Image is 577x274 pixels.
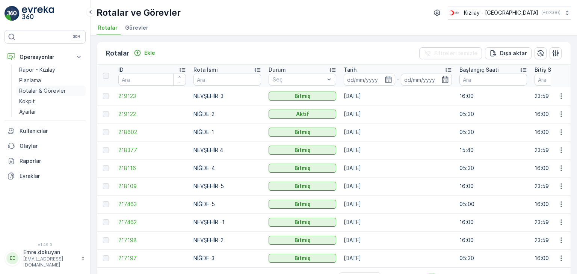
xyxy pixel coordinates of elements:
[456,249,531,267] td: 05:30
[456,105,531,123] td: 05:30
[118,218,186,226] a: 217462
[340,159,456,177] td: [DATE]
[118,110,186,118] a: 219122
[23,256,77,268] p: [EMAIL_ADDRESS][DOMAIN_NAME]
[340,87,456,105] td: [DATE]
[295,218,311,226] p: Bitmiş
[464,9,538,17] p: Kızılay - [GEOGRAPHIC_DATA]
[190,195,265,213] td: NİĞDE-5
[456,159,531,177] td: 05:30
[106,48,129,59] p: Rotalar
[269,236,336,245] button: Bitmiş
[5,50,86,65] button: Operasyonlar
[19,66,55,74] p: Rapor - Kızılay
[269,200,336,209] button: Bitmiş
[295,146,311,154] p: Bitmiş
[118,74,186,86] input: Ara
[118,146,186,154] a: 218377
[340,105,456,123] td: [DATE]
[459,66,499,74] p: Başlangıç Saati
[340,123,456,141] td: [DATE]
[269,146,336,155] button: Bitmiş
[190,87,265,105] td: NEVŞEHİR-3
[118,128,186,136] span: 218602
[193,66,218,74] p: Rota İsmi
[5,169,86,184] a: Evraklar
[103,147,109,153] div: Toggle Row Selected
[340,231,456,249] td: [DATE]
[19,77,41,84] p: Planlama
[19,108,36,116] p: Ayarlar
[500,50,527,57] p: Dışa aktar
[5,139,86,154] a: Olaylar
[118,92,186,100] a: 219123
[344,74,395,86] input: dd/mm/yyyy
[73,34,80,40] p: ⌘B
[456,141,531,159] td: 15:40
[295,254,311,262] p: Bitmiş
[269,182,336,191] button: Bitmiş
[456,195,531,213] td: 05:00
[456,87,531,105] td: 16:00
[397,75,399,84] p: -
[434,50,477,57] p: Filtreleri temizle
[190,123,265,141] td: NİĞDE-1
[401,74,452,86] input: dd/mm/yyyy
[103,183,109,189] div: Toggle Row Selected
[448,9,461,17] img: k%C4%B1z%C4%B1lay_D5CCths_t1JZB0k.png
[23,248,77,256] p: Emre.dokuyan
[19,87,66,95] p: Rotalar & Görevler
[5,248,86,268] button: EEEmre.dokuyan[EMAIL_ADDRESS][DOMAIN_NAME]
[340,249,456,267] td: [DATE]
[125,24,148,32] span: Görevler
[16,107,86,117] a: Ayarlar
[118,182,186,190] a: 218109
[144,49,155,57] p: Ekle
[344,66,356,74] p: Tarih
[340,141,456,159] td: [DATE]
[20,142,83,150] p: Olaylar
[190,105,265,123] td: NİĞDE-2
[103,165,109,171] div: Toggle Row Selected
[273,76,325,83] p: Seç
[118,236,186,244] a: 217198
[98,24,118,32] span: Rotalar
[5,123,86,139] a: Kullanıcılar
[190,213,265,231] td: NEVŞEHİR -1
[269,92,336,101] button: Bitmiş
[20,53,71,61] p: Operasyonlar
[16,75,86,86] a: Planlama
[20,157,83,165] p: Raporlar
[103,255,109,261] div: Toggle Row Selected
[118,200,186,208] a: 217463
[340,195,456,213] td: [DATE]
[295,164,311,172] p: Bitmiş
[190,249,265,267] td: NİĞDE-3
[295,182,311,190] p: Bitmiş
[269,66,286,74] p: Durum
[535,66,561,74] p: Bitiş Saati
[295,200,311,208] p: Bitmiş
[103,219,109,225] div: Toggle Row Selected
[190,177,265,195] td: NEVŞEHİR-5
[340,213,456,231] td: [DATE]
[456,213,531,231] td: 16:00
[118,254,186,262] a: 217197
[269,218,336,227] button: Bitmiş
[103,237,109,243] div: Toggle Row Selected
[5,154,86,169] a: Raporlar
[295,236,311,244] p: Bitmiş
[295,128,311,136] p: Bitmiş
[103,129,109,135] div: Toggle Row Selected
[456,231,531,249] td: 16:00
[269,164,336,173] button: Bitmiş
[118,164,186,172] a: 218116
